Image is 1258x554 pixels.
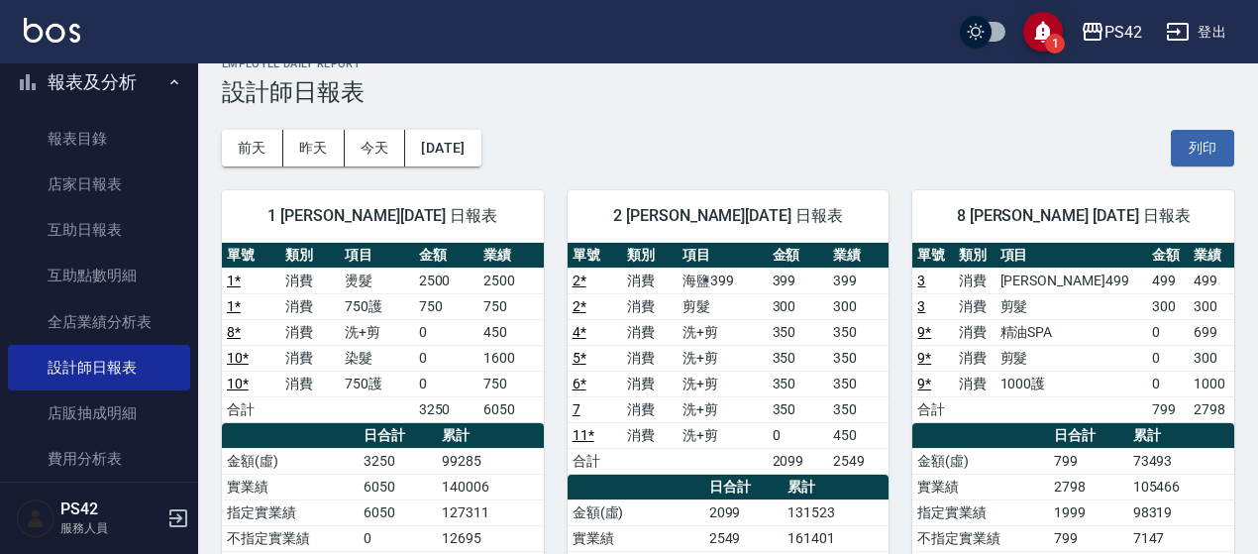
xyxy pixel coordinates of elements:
[1189,396,1234,422] td: 2798
[622,243,678,269] th: 類別
[1158,14,1234,51] button: 登出
[768,422,828,448] td: 0
[568,243,890,475] table: a dense table
[1189,345,1234,371] td: 300
[936,206,1210,226] span: 8 [PERSON_NAME] [DATE] 日報表
[340,319,414,345] td: 洗+剪
[678,422,768,448] td: 洗+剪
[60,499,161,519] h5: PS42
[340,268,414,293] td: 燙髮
[1147,319,1189,345] td: 0
[414,319,478,345] td: 0
[1147,396,1189,422] td: 799
[414,396,478,422] td: 3250
[704,475,783,500] th: 日合計
[280,268,339,293] td: 消費
[912,448,1049,474] td: 金額(虛)
[1049,525,1127,551] td: 799
[573,401,580,417] a: 7
[828,293,889,319] td: 300
[568,525,704,551] td: 實業績
[768,448,828,474] td: 2099
[8,390,190,436] a: 店販抽成明細
[359,525,437,551] td: 0
[678,345,768,371] td: 洗+剪
[917,298,925,314] a: 3
[678,396,768,422] td: 洗+剪
[1045,34,1065,54] span: 1
[222,448,359,474] td: 金額(虛)
[340,293,414,319] td: 750護
[8,162,190,207] a: 店家日報表
[912,474,1049,499] td: 實業績
[1147,371,1189,396] td: 0
[1147,345,1189,371] td: 0
[1073,12,1150,53] button: PS42
[283,130,345,166] button: 昨天
[912,499,1049,525] td: 指定實業績
[8,253,190,298] a: 互助點數明細
[280,243,339,269] th: 類別
[768,371,828,396] td: 350
[912,243,1234,423] table: a dense table
[954,293,996,319] td: 消費
[222,130,283,166] button: 前天
[414,371,478,396] td: 0
[222,57,1234,70] h2: Employee Daily Report
[783,499,889,525] td: 131523
[222,243,544,423] table: a dense table
[437,423,543,449] th: 累計
[704,499,783,525] td: 2099
[996,371,1148,396] td: 1000護
[622,319,678,345] td: 消費
[1189,268,1234,293] td: 499
[246,206,520,226] span: 1 [PERSON_NAME][DATE] 日報表
[359,448,437,474] td: 3250
[954,345,996,371] td: 消費
[16,499,55,538] img: Person
[996,268,1148,293] td: [PERSON_NAME]499
[678,371,768,396] td: 洗+剪
[222,499,359,525] td: 指定實業績
[996,243,1148,269] th: 項目
[768,243,828,269] th: 金額
[478,396,544,422] td: 6050
[704,525,783,551] td: 2549
[478,293,544,319] td: 750
[828,319,889,345] td: 350
[678,293,768,319] td: 剪髮
[828,268,889,293] td: 399
[678,243,768,269] th: 項目
[1128,474,1234,499] td: 105466
[437,525,543,551] td: 12695
[1049,499,1127,525] td: 1999
[996,319,1148,345] td: 精油SPA
[768,345,828,371] td: 350
[414,268,478,293] td: 2500
[345,130,406,166] button: 今天
[280,293,339,319] td: 消費
[917,273,925,288] a: 3
[222,396,280,422] td: 合計
[222,243,280,269] th: 單號
[1171,130,1234,166] button: 列印
[405,130,480,166] button: [DATE]
[340,345,414,371] td: 染髮
[1189,319,1234,345] td: 699
[1128,499,1234,525] td: 98319
[1104,20,1142,45] div: PS42
[954,371,996,396] td: 消費
[954,319,996,345] td: 消費
[568,243,623,269] th: 單號
[414,243,478,269] th: 金額
[8,345,190,390] a: 設計師日報表
[768,396,828,422] td: 350
[1189,371,1234,396] td: 1000
[1147,293,1189,319] td: 300
[622,371,678,396] td: 消費
[1049,448,1127,474] td: 799
[568,448,623,474] td: 合計
[768,293,828,319] td: 300
[996,345,1148,371] td: 剪髮
[996,293,1148,319] td: 剪髮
